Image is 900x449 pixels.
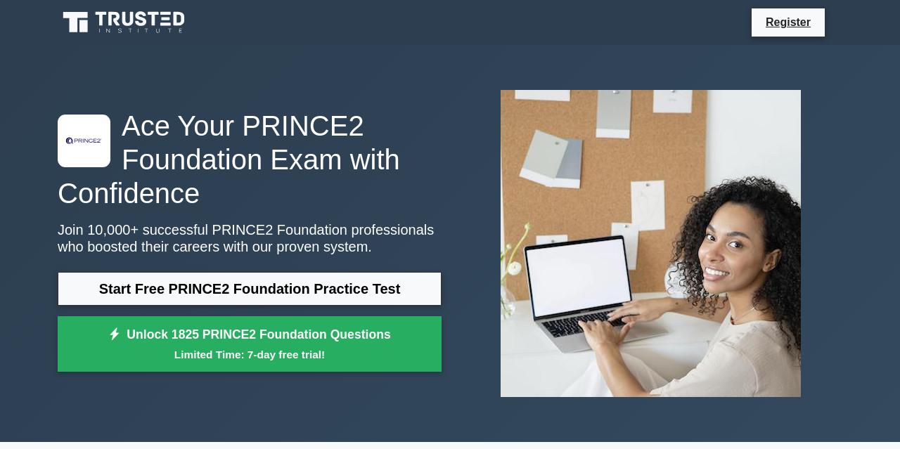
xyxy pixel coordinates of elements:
a: Start Free PRINCE2 Foundation Practice Test [58,272,442,306]
small: Limited Time: 7-day free trial! [75,346,424,363]
h1: Ace Your PRINCE2 Foundation Exam with Confidence [58,109,442,210]
p: Join 10,000+ successful PRINCE2 Foundation professionals who boosted their careers with our prove... [58,221,442,255]
a: Unlock 1825 PRINCE2 Foundation QuestionsLimited Time: 7-day free trial! [58,316,442,372]
a: Register [757,13,819,31]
